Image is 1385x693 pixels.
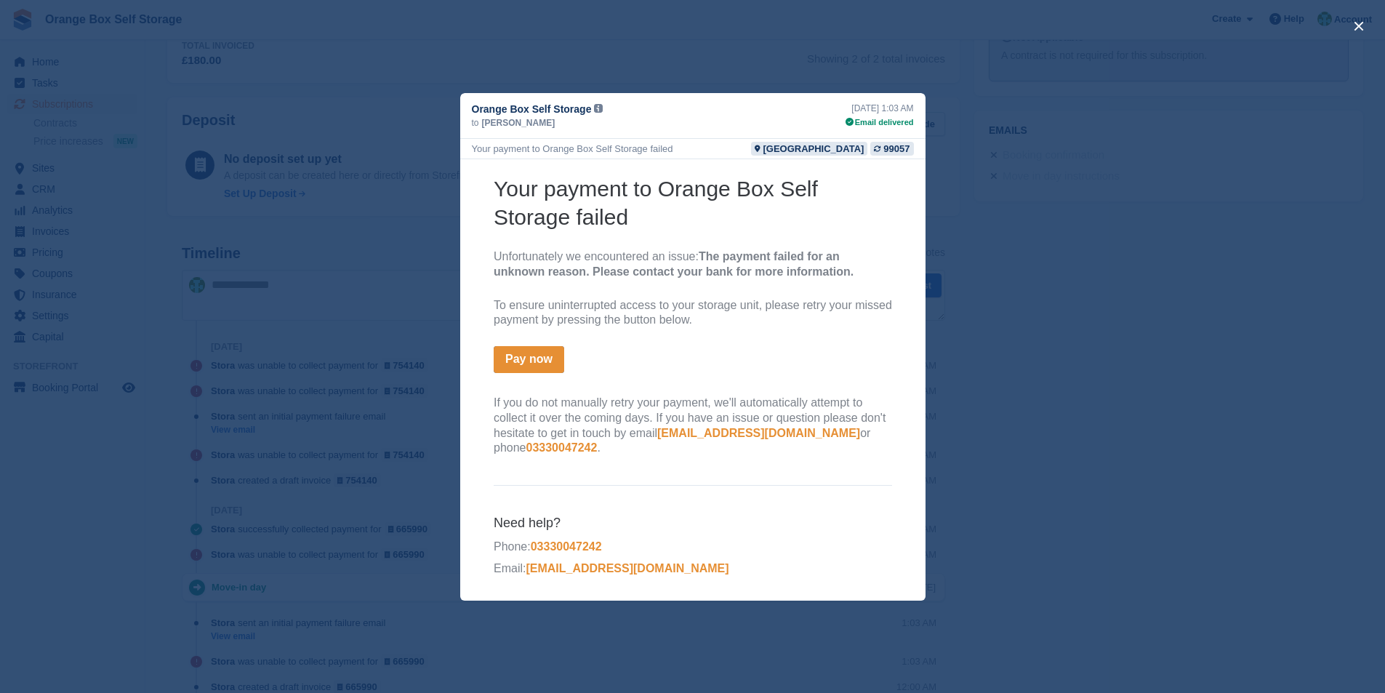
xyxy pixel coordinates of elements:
[594,104,603,113] img: icon-info-grey-7440780725fd019a000dd9b08b2336e03edf1995a4989e88bcd33f0948082b44.svg
[33,356,432,372] h6: Need help?
[33,236,432,297] p: If you do not manually retry your payment, we'll automatically attempt to collect it over the com...
[846,116,914,129] div: Email delivered
[1347,15,1370,38] button: close
[846,102,914,115] div: [DATE] 1:03 AM
[65,403,268,415] a: [EMAIL_ADDRESS][DOMAIN_NAME]
[33,402,432,417] p: Email:
[33,139,432,169] p: To ensure uninterrupted access to your storage unit, please retry your missed payment by pressing...
[66,282,137,295] a: 03330047242
[870,142,913,156] a: 99057
[472,142,673,156] div: Your payment to Orange Box Self Storage failed
[883,142,910,156] div: 99057
[751,142,867,156] a: [GEOGRAPHIC_DATA]
[472,102,592,116] span: Orange Box Self Storage
[482,116,555,129] span: [PERSON_NAME]
[197,268,400,280] a: [EMAIL_ADDRESS][DOMAIN_NAME]
[763,142,864,156] div: [GEOGRAPHIC_DATA]
[33,380,432,396] p: Phone:
[33,15,432,72] h2: Your payment to Orange Box Self Storage failed
[33,90,432,121] p: Unfortunately we encountered an issue:
[472,116,479,129] span: to
[71,381,142,393] a: 03330047242
[33,187,104,214] a: Pay now
[33,91,393,119] b: The payment failed for an unknown reason. Please contact your bank for more information.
